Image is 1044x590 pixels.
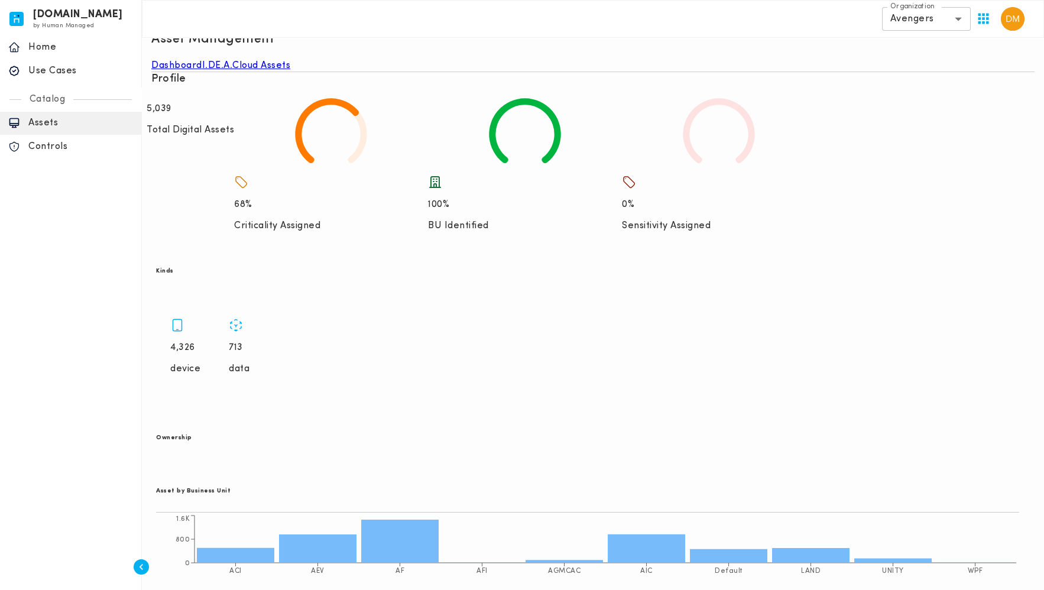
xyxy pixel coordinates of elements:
p: device [170,363,200,375]
h5: Asset Management [151,31,274,48]
p: Assets [28,117,133,129]
text: 504 [229,550,243,557]
p: Sensitivity Assigned [622,220,816,232]
tspan: AGMCAC [548,568,581,575]
tspan: UNITY [882,568,904,575]
a: Dashboard [151,60,202,72]
p: 713 [229,342,249,354]
img: David Medallo [1001,7,1024,31]
tspan: 1.6K [176,516,190,523]
p: Use Cases [28,65,133,77]
text: 466 [722,551,735,558]
span: by Human Managed [33,22,94,29]
h6: Asset by Business Unit [156,485,1019,497]
p: Total Digital Assets [147,124,234,136]
text: 1.5K [393,536,407,543]
h6: Ownership [156,432,192,444]
a: Cloud Assets [232,60,290,72]
text: 502 [804,550,818,557]
tspan: WPF [968,568,983,575]
button: User [996,2,1029,35]
p: 0% [622,199,816,210]
p: Home [28,41,133,53]
p: Controls [28,141,133,153]
tspan: Default [715,568,743,575]
p: 100% [428,199,622,210]
h6: [DOMAIN_NAME] [33,11,123,19]
h6: Profile [151,72,186,86]
tspan: LAND [801,568,821,575]
p: Criticality Assigned [234,220,428,232]
tspan: AEV [311,568,325,575]
label: Organization [890,2,935,12]
tspan: 0 [185,560,190,567]
tspan: 800 [176,536,190,543]
p: 5,039 [147,103,234,115]
h6: Kinds [156,265,174,277]
div: Avengers [882,7,971,31]
p: Catalog [21,93,74,105]
img: invicta.io [9,12,24,26]
tspan: AFI [476,568,488,575]
tspan: ACI [229,568,242,575]
tspan: AIC [640,568,653,575]
text: 963 [312,543,325,550]
p: BU Identified [428,220,622,232]
text: 967 [640,543,653,550]
a: I.DE.A. [202,60,233,72]
p: data [229,363,249,375]
tspan: AF [395,568,404,575]
p: 68% [234,199,428,210]
p: 4,326 [170,342,200,354]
